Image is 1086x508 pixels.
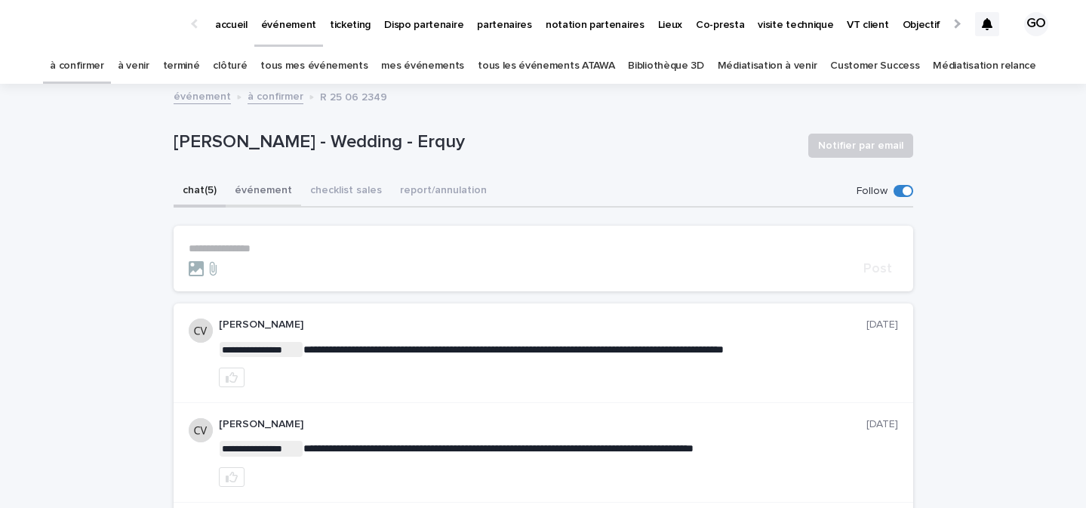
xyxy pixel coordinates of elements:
[320,88,387,104] p: R 25 06 2349
[260,48,368,84] a: tous mes événements
[213,48,247,84] a: clôturé
[718,48,817,84] a: Médiatisation à venir
[301,176,391,208] button: checklist sales
[830,48,919,84] a: Customer Success
[174,176,226,208] button: chat (5)
[50,48,104,84] a: à confirmer
[866,418,898,431] p: [DATE]
[808,134,913,158] button: Notifier par email
[1024,12,1048,36] div: GO
[174,87,231,104] a: événement
[163,48,200,84] a: terminé
[857,262,898,276] button: Post
[174,131,796,153] p: [PERSON_NAME] - Wedding - Erquy
[478,48,614,84] a: tous les événements ATAWA
[381,48,464,84] a: mes événements
[933,48,1036,84] a: Médiatisation relance
[866,319,898,331] p: [DATE]
[857,185,888,198] p: Follow
[226,176,301,208] button: événement
[118,48,149,84] a: à venir
[391,176,496,208] button: report/annulation
[818,138,903,153] span: Notifier par email
[219,418,866,431] p: [PERSON_NAME]
[863,262,892,276] span: Post
[219,319,866,331] p: [PERSON_NAME]
[219,467,245,487] button: like this post
[30,9,177,39] img: Ls34BcGeRexTGTNfXpUC
[248,87,303,104] a: à confirmer
[628,48,703,84] a: Bibliothèque 3D
[219,368,245,387] button: like this post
